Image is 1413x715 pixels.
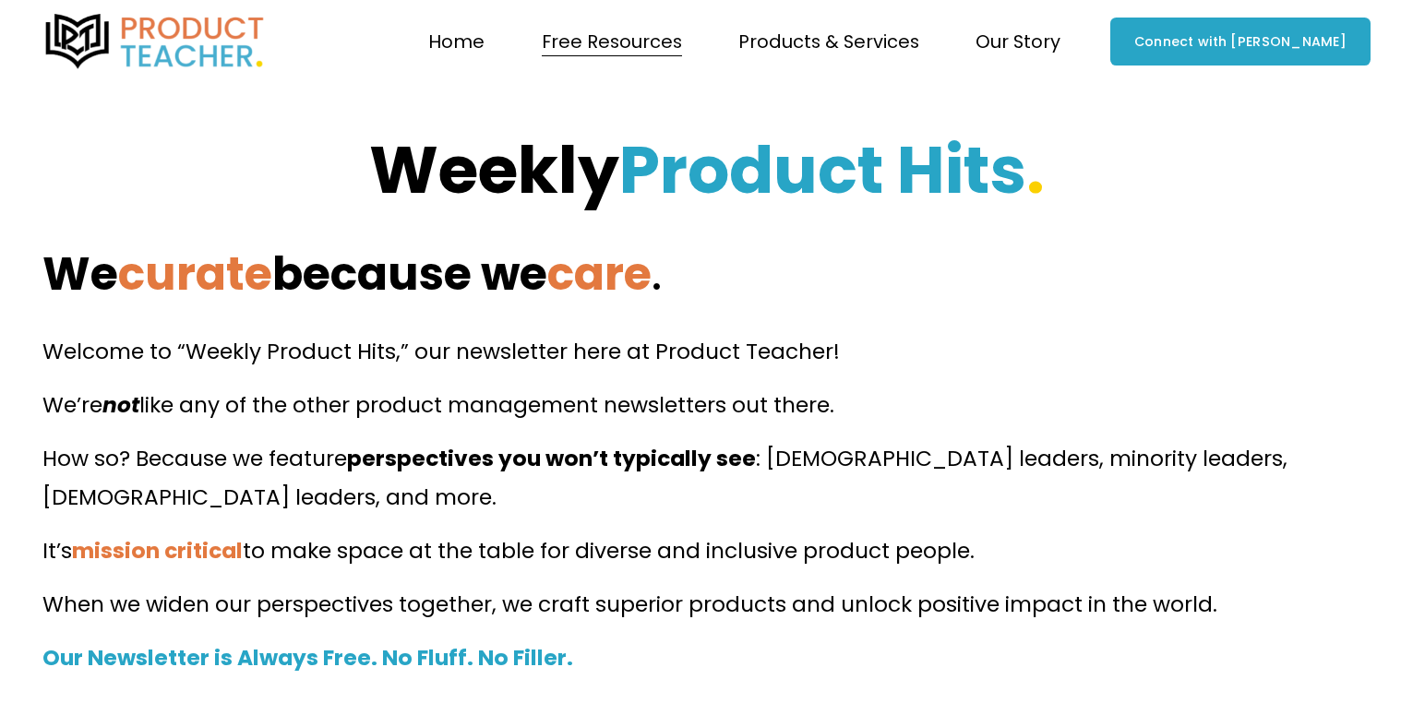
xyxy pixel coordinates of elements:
img: Product Teacher [42,14,268,69]
span: Our Story [976,26,1060,58]
em: not [102,389,139,420]
h2: . [42,244,983,304]
span: Products & Services [738,26,919,58]
p: Welcome to “Weekly Product Hits,” our newsletter here at Product Teacher! [42,332,1371,371]
p: It’s to make space at the table for diverse and inclusive product people. [42,531,1371,570]
strong: because we [272,242,547,305]
a: Home [428,24,485,60]
strong: mission critical [72,535,243,566]
p: How so? Because we feature : [DEMOGRAPHIC_DATA] leaders, minority leaders, [DEMOGRAPHIC_DATA] lea... [42,439,1371,517]
strong: Our Newsletter is Always Free. No Fluff. No Filler. [42,642,573,673]
strong: . [1026,124,1045,216]
strong: perspectives you won’t typically see [347,443,756,473]
strong: care [547,242,652,305]
p: When we widen our perspectives together, we craft superior products and unlock positive impact in... [42,585,1371,624]
p: We’re like any of the other product management newsletters out there. [42,386,1371,424]
span: Free Resources [542,26,682,58]
a: folder dropdown [542,24,682,60]
strong: We [42,242,118,305]
strong: Weekly [369,124,619,216]
a: folder dropdown [738,24,919,60]
strong: curate [118,242,272,305]
a: Connect with [PERSON_NAME] [1110,18,1371,66]
strong: Product Hits [619,124,1026,216]
a: folder dropdown [976,24,1060,60]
